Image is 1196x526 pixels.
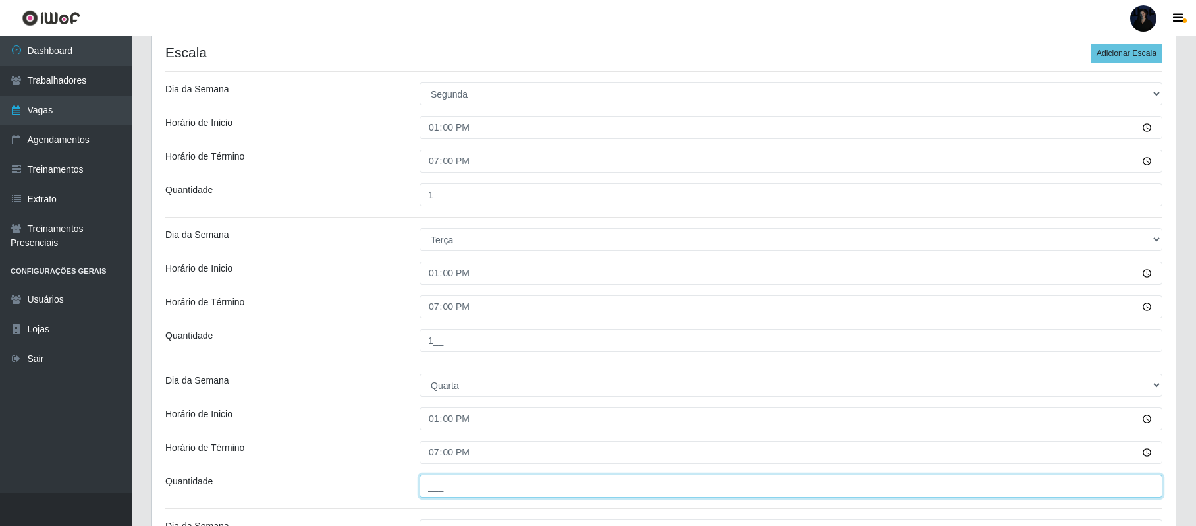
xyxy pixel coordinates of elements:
[165,183,213,197] label: Quantidade
[420,150,1162,173] input: 00:00
[22,10,80,26] img: CoreUI Logo
[165,374,229,388] label: Dia da Semana
[165,44,1162,61] h4: Escala
[420,329,1162,352] input: Informe a quantidade...
[165,295,244,309] label: Horário de Término
[165,475,213,488] label: Quantidade
[420,183,1162,206] input: Informe a quantidade...
[420,295,1162,318] input: 00:00
[420,407,1162,430] input: 00:00
[165,116,232,130] label: Horário de Inicio
[165,150,244,163] label: Horário de Término
[420,116,1162,139] input: 00:00
[165,82,229,96] label: Dia da Semana
[165,262,232,276] label: Horário de Inicio
[165,441,244,455] label: Horário de Término
[420,475,1162,498] input: Informe a quantidade...
[165,228,229,242] label: Dia da Semana
[1091,44,1162,63] button: Adicionar Escala
[165,407,232,421] label: Horário de Inicio
[420,262,1162,285] input: 00:00
[420,441,1162,464] input: 00:00
[165,329,213,343] label: Quantidade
